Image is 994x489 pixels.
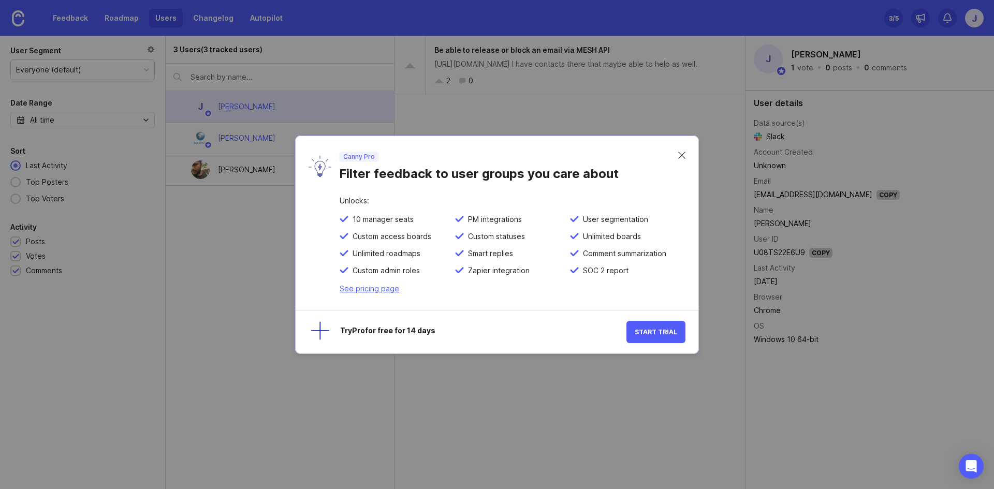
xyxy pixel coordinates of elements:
[309,156,331,177] img: lyW0TRAiArAAAAAASUVORK5CYII=
[343,153,375,161] p: Canny Pro
[464,232,525,241] span: Custom statuses
[464,215,522,224] span: PM integrations
[626,321,685,343] button: Start Trial
[339,162,678,182] div: Filter feedback to user groups you care about
[464,249,513,258] span: Smart replies
[348,232,431,241] span: Custom access boards
[340,284,399,293] a: See pricing page
[348,266,420,275] span: Custom admin roles
[579,249,666,258] span: Comment summarization
[579,266,628,275] span: SOC 2 report
[348,249,420,258] span: Unlimited roadmaps
[348,215,414,224] span: 10 manager seats
[959,454,984,479] div: Open Intercom Messenger
[579,215,648,224] span: User segmentation
[340,197,685,215] div: Unlocks:
[464,266,530,275] span: Zapier integration
[579,232,641,241] span: Unlimited boards
[340,327,626,337] div: Try Pro for free for 14 days
[635,328,677,336] span: Start Trial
